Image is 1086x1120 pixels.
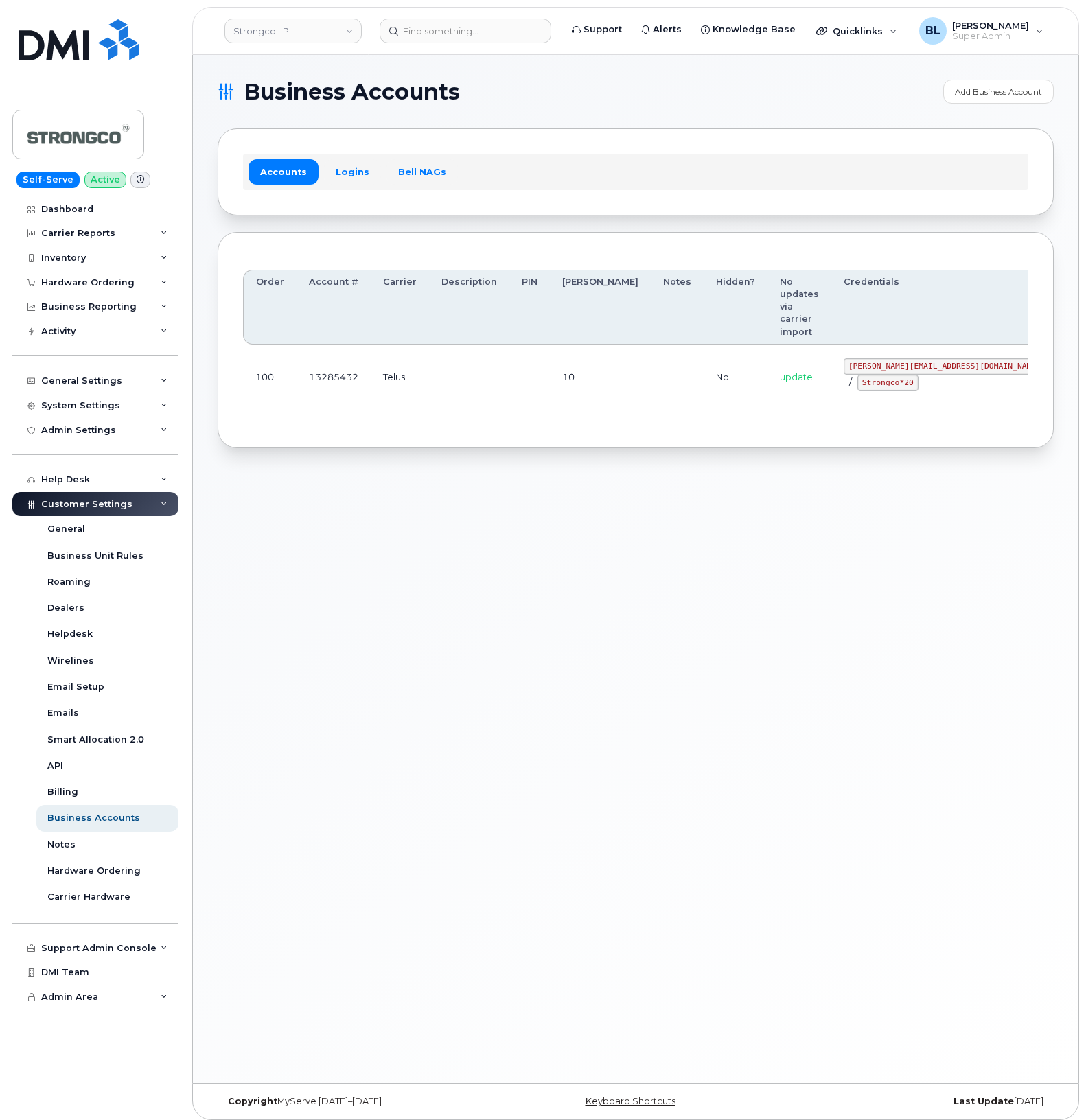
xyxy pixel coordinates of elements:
[550,345,651,410] td: 10
[780,371,813,382] span: update
[831,270,1058,345] th: Credentials
[249,159,319,184] a: Accounts
[244,82,460,102] span: Business Accounts
[243,345,297,410] td: 100
[943,80,1054,104] a: Add Business Account
[218,1096,496,1107] div: MyServe [DATE]–[DATE]
[371,345,429,410] td: Telus
[243,270,297,345] th: Order
[767,270,831,345] th: No updates via carrier import
[324,159,381,184] a: Logins
[857,375,919,391] code: Strongco*20
[429,270,509,345] th: Description
[297,270,371,345] th: Account #
[844,358,1045,375] code: [PERSON_NAME][EMAIL_ADDRESS][DOMAIN_NAME]
[704,270,767,345] th: Hidden?
[704,345,767,410] td: No
[297,345,371,410] td: 13285432
[550,270,651,345] th: [PERSON_NAME]
[509,270,550,345] th: PIN
[228,1096,277,1106] strong: Copyright
[651,270,704,345] th: Notes
[954,1096,1014,1106] strong: Last Update
[386,159,458,184] a: Bell NAGs
[775,1096,1054,1107] div: [DATE]
[849,376,852,387] span: /
[586,1096,675,1106] a: Keyboard Shortcuts
[371,270,429,345] th: Carrier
